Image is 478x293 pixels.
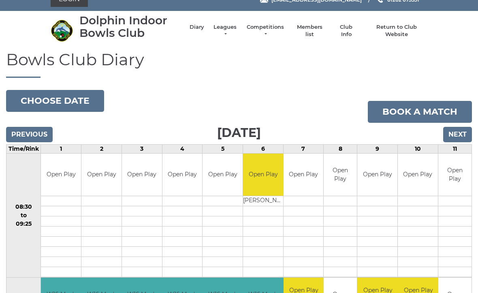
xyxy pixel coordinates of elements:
[190,24,204,31] a: Diary
[6,51,472,78] h1: Bowls Club Diary
[203,144,243,153] td: 5
[6,90,104,112] button: Choose date
[6,127,53,142] input: Previous
[243,196,284,206] td: [PERSON_NAME]
[368,101,472,123] a: Book a match
[41,154,81,196] td: Open Play
[357,154,397,196] td: Open Play
[438,144,472,153] td: 11
[243,154,284,196] td: Open Play
[246,24,285,38] a: Competitions
[292,24,326,38] a: Members list
[162,144,203,153] td: 4
[443,127,472,142] input: Next
[162,154,203,196] td: Open Play
[122,154,162,196] td: Open Play
[335,24,358,38] a: Club Info
[357,144,398,153] td: 9
[324,144,357,153] td: 8
[6,144,41,153] td: Time/Rink
[366,24,427,38] a: Return to Club Website
[203,154,243,196] td: Open Play
[6,153,41,278] td: 08:30 to 09:25
[51,19,73,42] img: Dolphin Indoor Bowls Club
[122,144,162,153] td: 3
[398,144,438,153] td: 10
[81,144,122,153] td: 2
[284,154,324,196] td: Open Play
[79,14,181,39] div: Dolphin Indoor Bowls Club
[41,144,81,153] td: 1
[243,144,283,153] td: 6
[324,154,357,196] td: Open Play
[283,144,324,153] td: 7
[212,24,238,38] a: Leagues
[438,154,472,196] td: Open Play
[81,154,122,196] td: Open Play
[398,154,438,196] td: Open Play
